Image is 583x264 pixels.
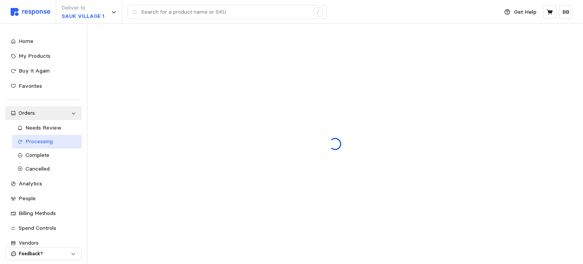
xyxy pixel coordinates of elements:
div: Orders [19,109,68,117]
span: My Products [19,52,50,59]
a: My Products [5,49,82,63]
span: Billing Methods [19,210,56,217]
a: Processing [12,135,82,149]
span: Analytics [19,180,42,187]
span: Home [19,38,33,44]
p: Feedback? [19,250,71,257]
a: Orders [5,106,82,120]
a: Spend Controls [5,221,82,235]
img: svg%3e [11,8,50,16]
a: Cancelled [12,162,82,176]
button: BB [559,5,572,19]
input: Search for a product name or SKU [141,5,309,19]
a: Buy It Again [5,64,82,78]
span: Buy It Again [19,67,50,74]
span: Needs Review [25,124,61,131]
span: Favorites [19,82,42,89]
a: Favorites [5,79,82,93]
a: Needs Review [12,121,82,135]
div: / [314,8,323,17]
p: BB [563,8,569,16]
a: Complete [12,149,82,162]
span: Spend Controls [19,224,56,231]
span: People [19,195,36,202]
a: Home [5,35,82,48]
span: Cancelled [25,165,50,172]
p: Get Help [514,8,536,16]
p: Deliver to [61,4,104,12]
button: Feedback? [6,248,81,260]
span: Complete [25,152,49,158]
p: SAUK VILLAGE 1 [61,12,104,21]
button: Get Help [500,5,541,19]
a: People [5,192,82,206]
a: Vendors [5,236,82,250]
a: Analytics [5,177,82,191]
a: Billing Methods [5,207,82,220]
span: Vendors [19,239,39,246]
span: Processing [25,138,53,145]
